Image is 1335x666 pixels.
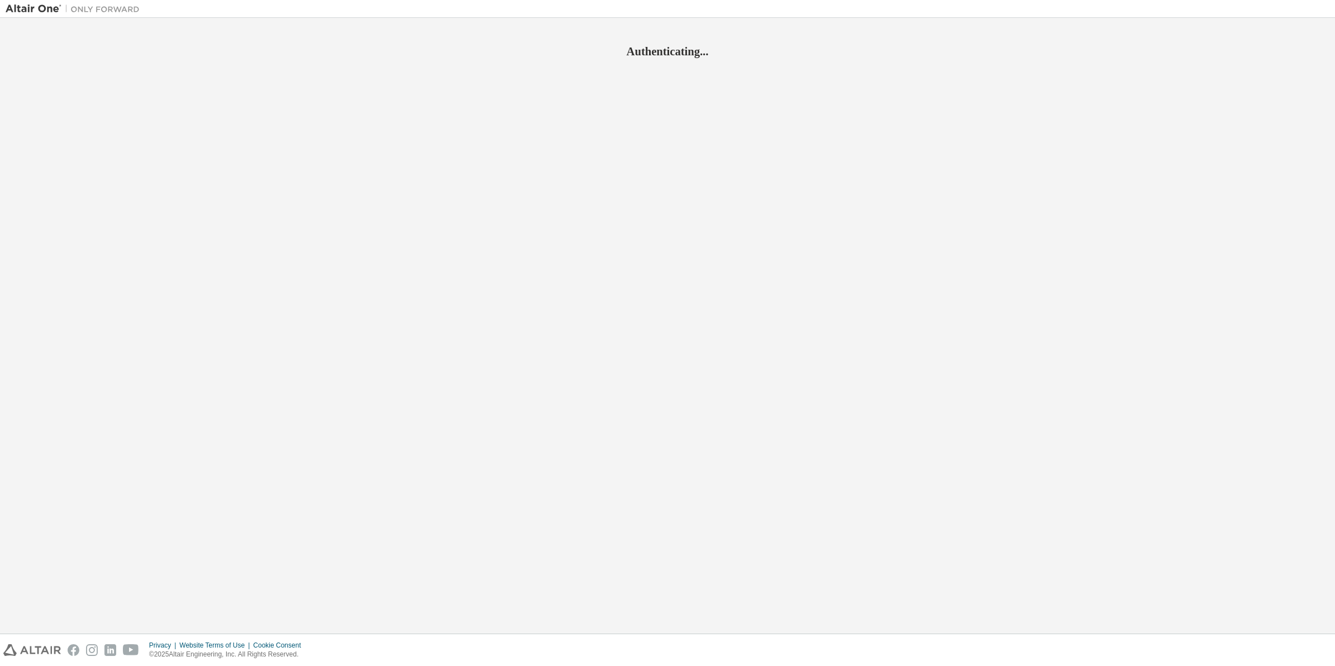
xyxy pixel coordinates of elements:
[86,644,98,656] img: instagram.svg
[123,644,139,656] img: youtube.svg
[68,644,79,656] img: facebook.svg
[253,641,307,650] div: Cookie Consent
[104,644,116,656] img: linkedin.svg
[6,44,1329,59] h2: Authenticating...
[6,3,145,15] img: Altair One
[179,641,253,650] div: Website Terms of Use
[149,641,179,650] div: Privacy
[3,644,61,656] img: altair_logo.svg
[149,650,308,659] p: © 2025 Altair Engineering, Inc. All Rights Reserved.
